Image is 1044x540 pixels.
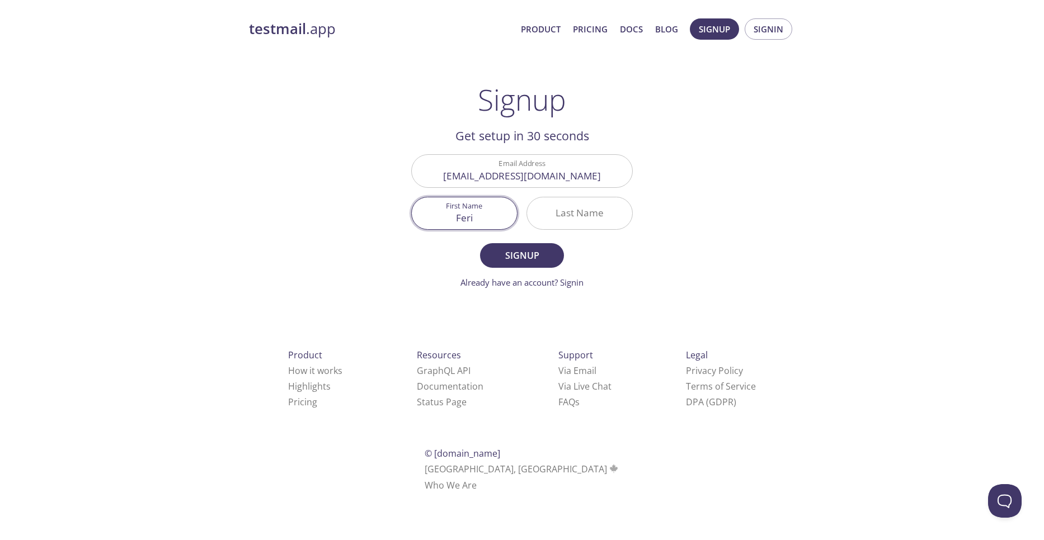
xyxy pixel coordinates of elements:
a: Terms of Service [686,380,756,392]
a: Via Live Chat [558,380,612,392]
span: Signin [754,22,783,36]
a: Status Page [417,396,467,408]
span: Product [288,349,322,361]
span: s [575,396,580,408]
a: Highlights [288,380,331,392]
button: Signup [690,18,739,40]
a: FAQ [558,396,580,408]
a: Pricing [288,396,317,408]
strong: testmail [249,19,306,39]
a: Pricing [573,22,608,36]
span: [GEOGRAPHIC_DATA], [GEOGRAPHIC_DATA] [425,463,620,475]
a: Who We Are [425,479,477,491]
a: Blog [655,22,678,36]
a: How it works [288,364,342,377]
a: Via Email [558,364,596,377]
span: Support [558,349,593,361]
a: DPA (GDPR) [686,396,736,408]
a: Already have an account? Signin [460,277,584,288]
a: Docs [620,22,643,36]
h1: Signup [478,83,566,116]
span: Resources [417,349,461,361]
button: Signup [480,243,564,268]
span: © [DOMAIN_NAME] [425,447,500,460]
h2: Get setup in 30 seconds [411,126,633,145]
a: GraphQL API [417,364,471,377]
button: Signin [745,18,792,40]
a: testmail.app [249,20,512,39]
a: Documentation [417,380,483,392]
span: Signup [699,22,730,36]
a: Privacy Policy [686,364,743,377]
span: Legal [686,349,708,361]
iframe: Help Scout Beacon - Open [988,484,1022,518]
a: Product [521,22,561,36]
span: Signup [492,248,552,263]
